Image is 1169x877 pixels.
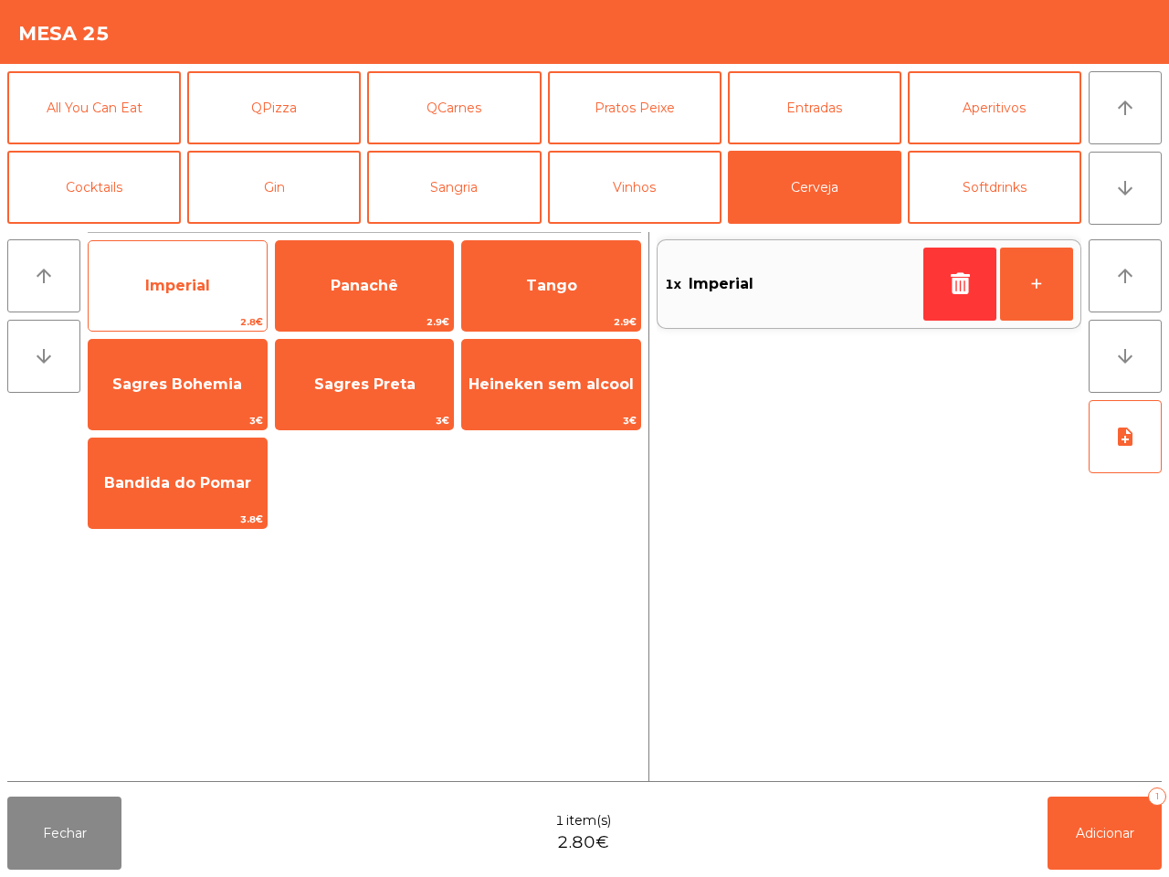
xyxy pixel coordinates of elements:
[1089,152,1162,225] button: arrow_downward
[1148,787,1166,806] div: 1
[689,270,753,298] span: Imperial
[7,797,121,870] button: Fechar
[331,277,398,294] span: Panachê
[1048,797,1162,870] button: Adicionar1
[462,412,640,429] span: 3€
[276,412,454,429] span: 3€
[276,313,454,331] span: 2.9€
[1114,345,1136,367] i: arrow_downward
[367,151,541,224] button: Sangria
[1089,400,1162,473] button: note_add
[526,277,577,294] span: Tango
[104,474,251,491] span: Bandida do Pomar
[728,71,901,144] button: Entradas
[145,277,210,294] span: Imperial
[469,375,634,393] span: Heineken sem alcool
[33,345,55,367] i: arrow_downward
[367,71,541,144] button: QCarnes
[7,151,181,224] button: Cocktails
[1114,265,1136,287] i: arrow_upward
[112,375,242,393] span: Sagres Bohemia
[1114,426,1136,448] i: note_add
[1089,71,1162,144] button: arrow_upward
[1089,239,1162,312] button: arrow_upward
[557,830,609,855] span: 2.80€
[7,320,80,393] button: arrow_downward
[187,151,361,224] button: Gin
[1000,248,1073,321] button: +
[555,811,564,830] span: 1
[548,151,721,224] button: Vinhos
[548,71,721,144] button: Pratos Peixe
[89,511,267,528] span: 3.8€
[462,313,640,331] span: 2.9€
[89,313,267,331] span: 2.8€
[1076,825,1134,841] span: Adicionar
[908,151,1081,224] button: Softdrinks
[89,412,267,429] span: 3€
[7,239,80,312] button: arrow_upward
[1089,320,1162,393] button: arrow_downward
[314,375,416,393] span: Sagres Preta
[1114,97,1136,119] i: arrow_upward
[33,265,55,287] i: arrow_upward
[187,71,361,144] button: QPizza
[566,811,611,830] span: item(s)
[728,151,901,224] button: Cerveja
[908,71,1081,144] button: Aperitivos
[7,71,181,144] button: All You Can Eat
[1114,177,1136,199] i: arrow_downward
[18,20,110,48] h4: Mesa 25
[665,270,681,298] span: 1x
